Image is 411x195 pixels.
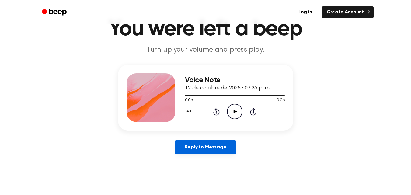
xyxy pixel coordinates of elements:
button: 1.0x [185,106,191,116]
a: Create Account [322,6,374,18]
span: 0:06 [277,97,284,104]
a: Reply to Message [175,140,236,154]
p: Turn up your volume and press play. [89,45,322,55]
a: Beep [38,6,72,18]
h1: You were left a beep [50,18,361,40]
span: 12 de octubre de 2025 · 07:26 p. m. [185,85,270,91]
span: 0:06 [185,97,193,104]
a: Log in [292,5,318,19]
h3: Voice Note [185,76,285,84]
